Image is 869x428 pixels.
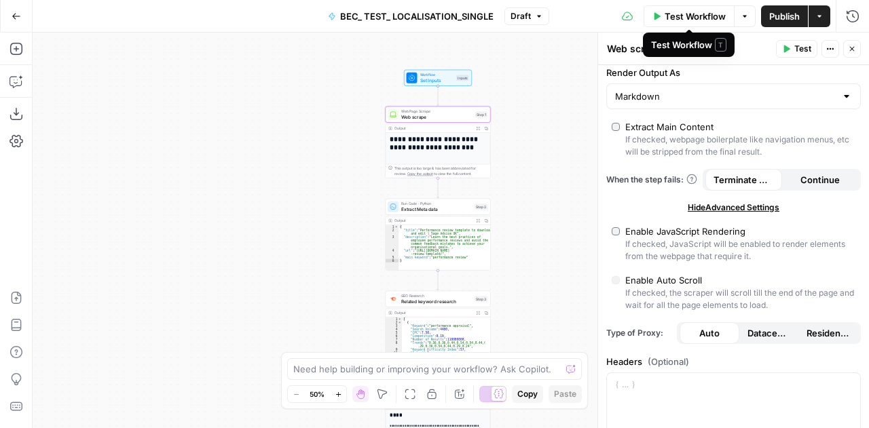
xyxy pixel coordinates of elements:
label: Headers [606,355,861,368]
div: 3 [386,324,402,328]
div: This output is too large & has been abbreviated for review. to view the full content. [394,166,487,176]
label: Render Output As [606,66,861,79]
span: Web scrape [401,113,473,120]
span: Publish [769,9,800,23]
div: Output [394,310,472,315]
div: 2 [386,229,399,235]
div: 7 [386,338,402,341]
span: Copy the output [407,172,433,176]
button: Residential [798,322,858,344]
span: Toggle code folding, rows 2 through 11 [398,321,402,324]
span: Paste [554,388,576,400]
span: Toggle code folding, rows 1 through 6 [394,225,399,229]
div: Step 2 [475,203,487,210]
button: Test [776,40,817,58]
span: Type of Proxy: [606,327,671,339]
div: Step 3 [475,296,487,302]
span: ( step_1 ) [665,42,700,56]
span: Related keyword research [401,298,472,305]
img: 8a3tdog8tf0qdwwcclgyu02y995m [390,296,396,303]
div: 4 [386,328,402,331]
span: Datacenter [747,326,791,340]
button: Publish [761,5,808,27]
button: Copy [512,385,543,403]
span: Copy [517,388,538,400]
span: Set Inputs [420,77,454,83]
g: Edge from step_1 to step_2 [437,178,439,197]
button: Continue [782,169,859,191]
g: Edge from step_2 to step_3 [437,270,439,290]
span: Run Code · Python [401,201,472,206]
div: 5 [386,256,399,259]
div: Output [394,125,472,131]
span: Test Workflow [665,9,726,23]
input: Enable JavaScript RenderingIf checked, JavaScript will be enabled to render elements from the web... [612,227,620,235]
div: 5 [386,331,402,334]
span: Extract Meta data [401,206,472,212]
span: Hide Advanced Settings [688,201,779,214]
div: 10 [386,351,402,355]
div: 3 [386,235,399,249]
div: Enable Auto Scroll [625,273,702,287]
span: Test [794,43,811,55]
span: Terminate Workflow [714,173,774,187]
input: Enable Auto ScrollIf checked, the scraper will scroll till the end of the page and wait for all t... [612,276,620,284]
div: If checked, the scraper will scroll till the end of the page and wait for all the page elements t... [625,287,855,311]
div: WorkflowSet InputsInputs [386,70,491,86]
div: Inputs [456,75,469,81]
input: Extract Main ContentIf checked, webpage boilerplate like navigation menus, etc will be stripped f... [612,123,620,131]
span: Residential [807,326,850,340]
input: Markdown [615,90,836,103]
div: 6 [386,334,402,338]
div: Run Code · PythonExtract Meta dataStep 2Output{ "title":"Performance review template to download ... [386,199,491,271]
span: Draft [511,10,531,22]
g: Edge from start to step_1 [437,85,439,105]
span: Workflow [420,72,454,77]
button: Test Workflow [644,5,735,27]
span: Toggle code folding, rows 1 through 502 [398,317,402,321]
div: If checked, JavaScript will be enabled to render elements from the webpage that require it. [625,238,855,262]
button: Datacenter [739,322,799,344]
div: 8 [386,341,402,348]
div: 1 [386,317,402,321]
div: 4 [386,249,399,256]
div: If checked, webpage boilerplate like navigation menus, etc will be stripped from the final result. [625,134,855,158]
div: 9 [386,348,402,351]
button: BEC_ TEST_ LOCALISATION_SINGLE [320,5,502,27]
span: SEO Research [401,293,472,298]
textarea: Web scrape [607,42,662,56]
div: Step 1 [475,111,487,117]
div: Extract Main Content [625,120,714,134]
a: When the step fails: [606,174,697,186]
div: SEO ResearchRelated keyword researchStep 3Output[ { "Keyword":"performance appraisal", "Search Vo... [386,291,491,363]
div: Output [394,218,472,223]
div: 1 [386,225,399,229]
div: 6 [386,259,399,262]
span: BEC_ TEST_ LOCALISATION_SINGLE [340,9,494,23]
span: Continue [800,173,840,187]
span: Auto [699,326,720,340]
span: (Optional) [648,355,689,368]
span: Web Page Scrape [401,109,473,114]
div: 2 [386,321,402,324]
button: Paste [549,385,582,403]
div: Enable JavaScript Rendering [625,225,745,238]
button: Draft [504,7,549,25]
span: 50% [310,389,325,400]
